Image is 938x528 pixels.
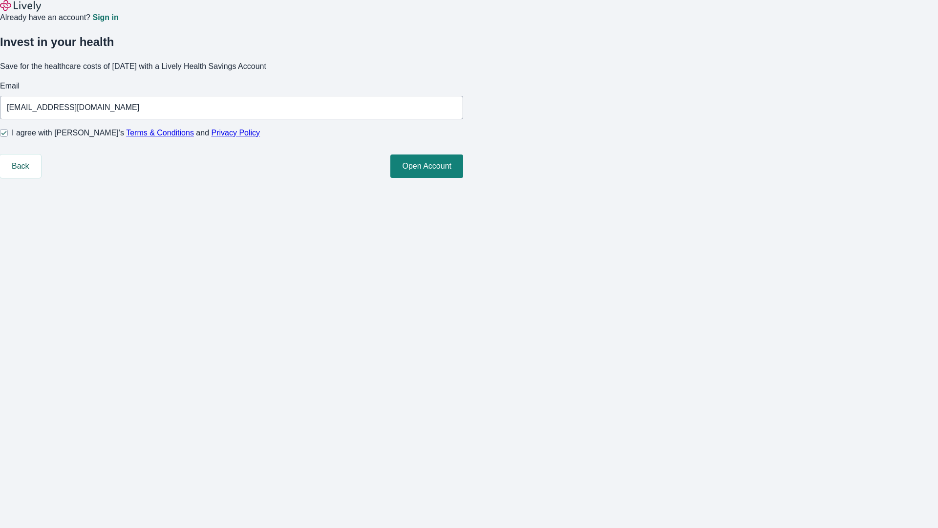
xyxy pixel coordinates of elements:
a: Terms & Conditions [126,129,194,137]
a: Privacy Policy [212,129,260,137]
button: Open Account [390,154,463,178]
a: Sign in [92,14,118,22]
span: I agree with [PERSON_NAME]’s and [12,127,260,139]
